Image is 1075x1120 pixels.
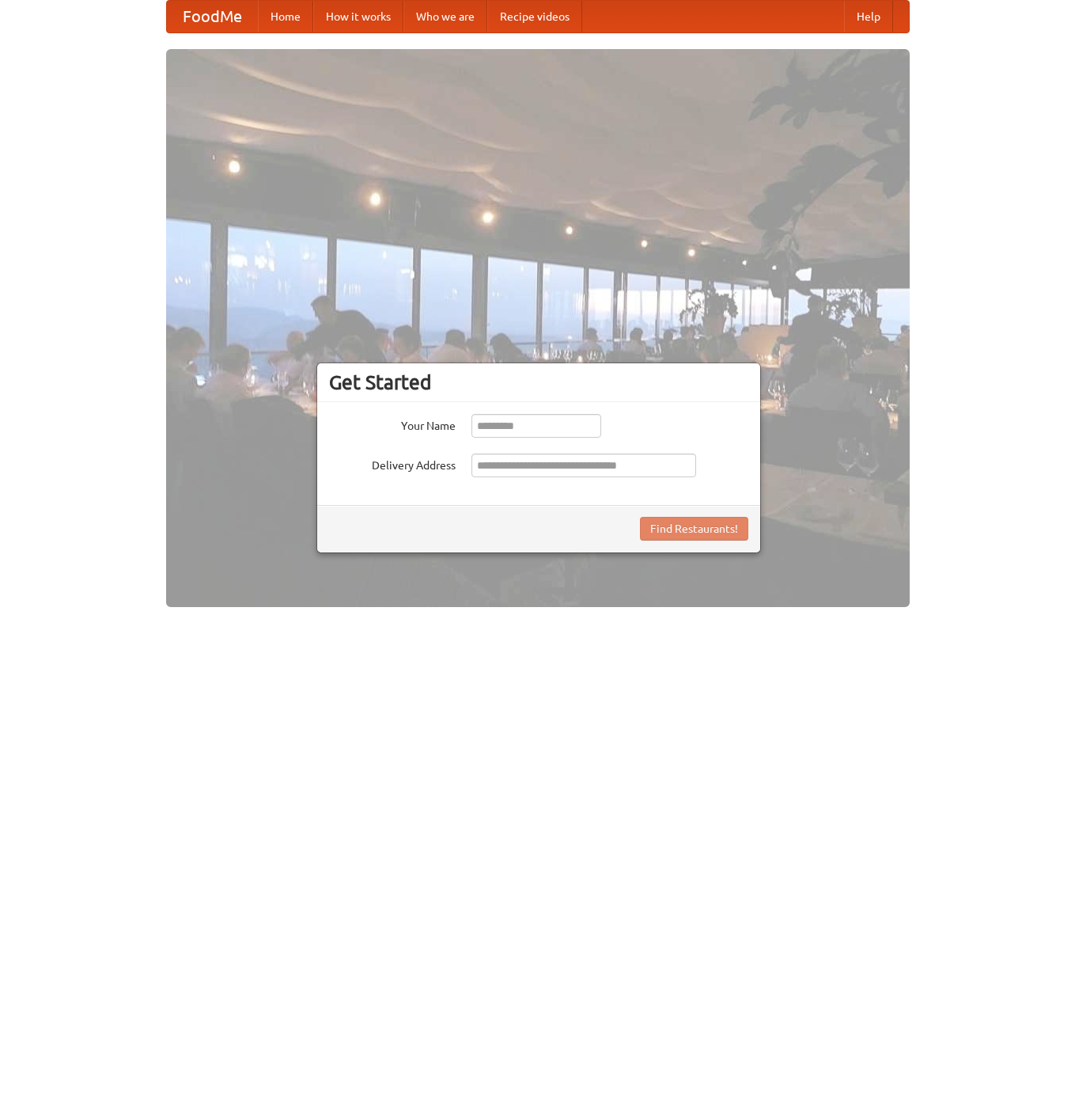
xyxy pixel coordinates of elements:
[329,414,456,434] label: Your Name
[167,1,258,32] a: FoodMe
[258,1,313,32] a: Home
[640,517,748,541] button: Find Restaurants!
[313,1,403,32] a: How it works
[329,454,456,473] label: Delivery Address
[487,1,582,32] a: Recipe videos
[329,370,748,394] h3: Get Started
[403,1,487,32] a: Who we are
[844,1,893,32] a: Help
